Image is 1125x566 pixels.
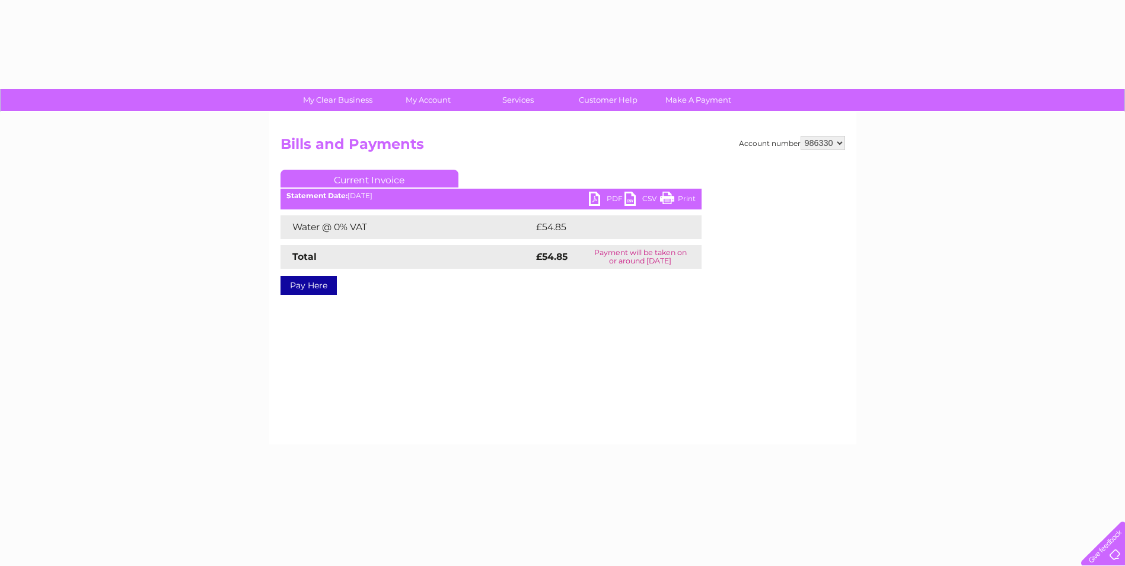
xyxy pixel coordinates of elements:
[292,251,317,262] strong: Total
[536,251,568,262] strong: £54.85
[589,192,624,209] a: PDF
[559,89,657,111] a: Customer Help
[649,89,747,111] a: Make A Payment
[624,192,660,209] a: CSV
[281,215,533,239] td: Water @ 0% VAT
[281,136,845,158] h2: Bills and Payments
[281,192,702,200] div: [DATE]
[289,89,387,111] a: My Clear Business
[739,136,845,150] div: Account number
[379,89,477,111] a: My Account
[660,192,696,209] a: Print
[281,170,458,187] a: Current Invoice
[533,215,678,239] td: £54.85
[579,245,702,269] td: Payment will be taken on or around [DATE]
[286,191,348,200] b: Statement Date:
[281,276,337,295] a: Pay Here
[469,89,567,111] a: Services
